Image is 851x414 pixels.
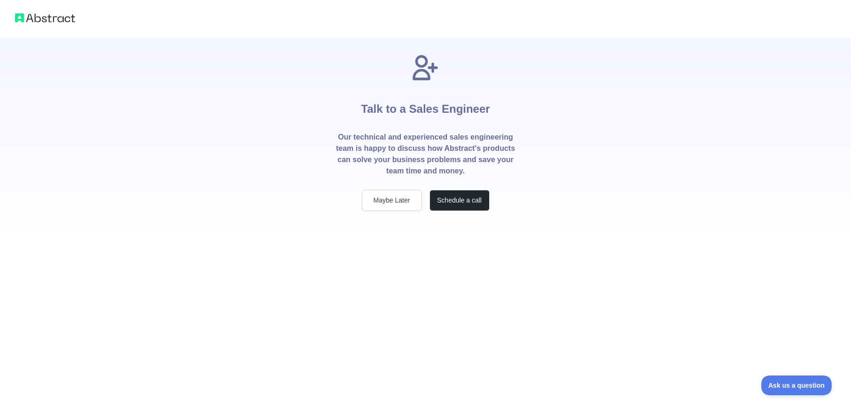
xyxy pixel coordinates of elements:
[362,190,422,211] button: Maybe Later
[761,375,832,395] iframe: Toggle Customer Support
[429,190,490,211] button: Schedule a call
[15,11,75,24] img: Abstract logo
[336,132,516,177] p: Our technical and experienced sales engineering team is happy to discuss how Abstract's products ...
[361,83,490,132] h1: Talk to a Sales Engineer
